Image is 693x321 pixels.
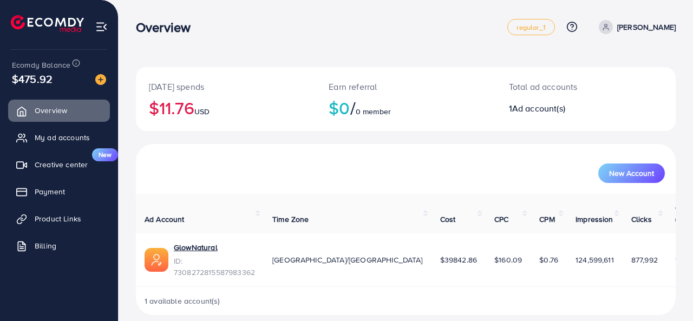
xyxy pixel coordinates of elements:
span: 1.43 [675,254,689,265]
span: Ecomdy Balance [12,60,70,70]
span: 124,599,611 [576,254,614,265]
span: Billing [35,240,56,251]
span: CPM [539,214,554,225]
span: Cost [440,214,456,225]
h2: 1 [509,103,618,114]
span: Ad account(s) [512,102,565,114]
a: [PERSON_NAME] [594,20,676,34]
span: 0 member [356,106,391,117]
h3: Overview [136,19,199,35]
a: Creative centerNew [8,154,110,175]
span: New [92,148,118,161]
span: [GEOGRAPHIC_DATA]/[GEOGRAPHIC_DATA] [272,254,423,265]
a: Product Links [8,208,110,230]
img: ic-ads-acc.e4c84228.svg [145,248,168,272]
span: Creative center [35,159,88,170]
span: CPC [494,214,508,225]
a: Payment [8,181,110,202]
span: USD [194,106,210,117]
p: [DATE] spends [149,80,303,93]
h2: $11.76 [149,97,303,118]
a: My ad accounts [8,127,110,148]
span: Overview [35,105,67,116]
span: Time Zone [272,214,309,225]
h2: $0 [329,97,482,118]
span: My ad accounts [35,132,90,143]
span: Product Links [35,213,81,224]
span: 877,992 [631,254,658,265]
span: Impression [576,214,613,225]
span: $475.92 [12,71,53,87]
span: New Account [609,169,654,177]
p: Total ad accounts [509,80,618,93]
span: ID: 7308272815587983362 [174,256,255,278]
img: logo [11,15,84,32]
a: GlowNatural [174,242,255,253]
span: 1 available account(s) [145,296,220,306]
span: Clicks [631,214,652,225]
p: [PERSON_NAME] [617,21,676,34]
span: regular_1 [517,24,545,31]
a: Overview [8,100,110,121]
p: Earn referral [329,80,482,93]
img: image [95,74,106,85]
a: Billing [8,235,110,257]
img: menu [95,21,108,33]
a: regular_1 [507,19,554,35]
span: Payment [35,186,65,197]
span: $39842.86 [440,254,477,265]
span: $0.76 [539,254,558,265]
span: $160.09 [494,254,522,265]
iframe: Chat [647,272,685,313]
span: / [350,95,356,120]
span: Ad Account [145,214,185,225]
span: CTR (%) [675,202,689,224]
button: New Account [598,163,665,183]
